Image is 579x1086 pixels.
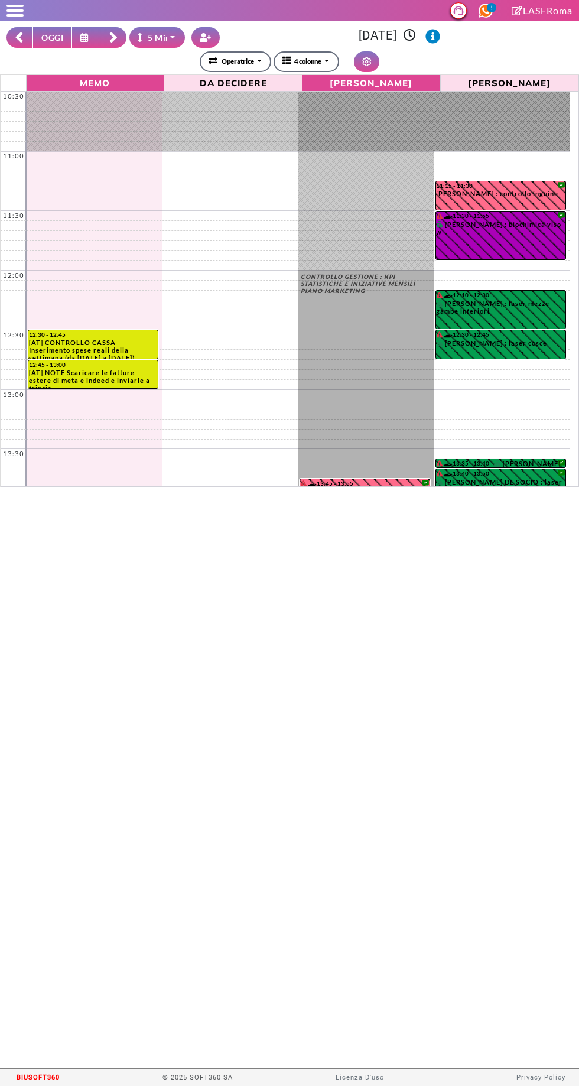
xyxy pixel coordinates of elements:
i: Il cliente ha degli insoluti [437,213,443,219]
div: [PERSON_NAME] : controllo inguine [437,190,565,201]
i: Il cliente ha degli insoluti [437,292,443,298]
div: 11:30 - 11:55 [437,212,565,220]
a: LASERoma [512,5,573,16]
div: 12:45 - 13:00 [29,361,157,368]
div: 13:00 [1,391,27,399]
div: 12:10 - 12:30 [437,291,565,299]
div: 11:00 [1,152,27,160]
i: PAGATO [437,221,445,227]
i: Il cliente ha degli insoluti [437,460,443,466]
i: Clicca per andare alla pagina di firma [512,6,523,15]
button: Crea nuovo contatto rapido [191,27,220,48]
a: Privacy Policy [516,1074,565,1081]
i: PAGATO [437,340,445,346]
i: Il cliente ha degli insoluti [437,470,443,476]
div: 11:30 [1,212,27,220]
div: 13:35 - 13:40 [437,460,495,467]
i: Il cliente ha degli insoluti [301,480,307,486]
div: 13:40 - 13:50 [437,470,565,477]
div: 5 Minuti [138,31,181,44]
div: 10:30 [1,92,27,100]
i: Il cliente ha degli insoluti [437,331,443,337]
div: [PERSON_NAME] : laser mezze gambe inferiori [437,300,565,318]
div: 12:30 [1,331,27,339]
button: OGGI [32,27,72,48]
span: Da Decidere [167,76,299,89]
i: PAGATO [437,479,445,485]
div: CONTROLLO GESTIONE ; KPI STATISTICHE E INIZIATIVE MENSILI PIANO MARKETING [301,273,431,298]
div: 13:30 [1,450,27,458]
span: [PERSON_NAME] [305,76,437,89]
span: Memo [30,76,161,89]
div: [AT] NOTE Scaricare le fatture estere di meta e indeed e inviarle a trincia [29,369,157,388]
div: 11:15 - 11:30 [437,182,565,189]
div: [PERSON_NAME] : biochimica viso w [437,220,565,239]
div: [PERSON_NAME] : laser cosce [437,339,565,350]
div: 12:30 - 12:45 [29,331,157,338]
span: [PERSON_NAME] [444,76,575,89]
div: 13:45 - 13:55 [301,480,429,487]
div: [PERSON_NAME] DE SOCIO : laser inguine completo [494,460,565,467]
a: Licenza D'uso [336,1074,384,1081]
i: PAGATO [494,460,503,467]
div: [PERSON_NAME] DE SOCIO : laser ascelle [437,478,565,487]
div: [AT] CONTROLLO CASSA Inserimento spese reali della settimana (da [DATE] a [DATE]) [29,339,157,359]
div: 12:00 [1,271,27,279]
h3: [DATE] [226,28,573,44]
div: 12:30 - 12:45 [437,331,565,339]
i: PAGATO [437,300,445,307]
